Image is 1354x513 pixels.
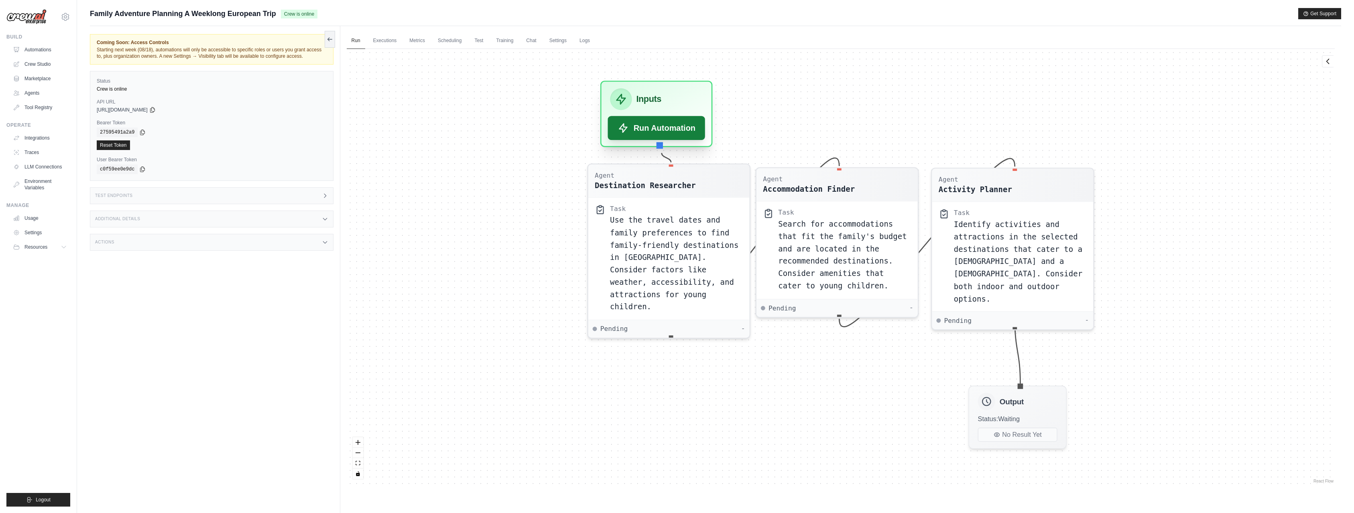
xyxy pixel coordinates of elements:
[10,212,70,225] a: Usage
[1014,319,1020,383] g: Edge from 7ff712a5f3667aa1951f8707fd1f8c27 to outputNode
[953,209,969,217] div: Task
[978,415,1019,423] span: Status: Waiting
[778,219,907,290] span: Search for accommodations that fit the family's budget and are located in the recommended destina...
[944,316,972,325] span: Pending
[95,240,114,245] h3: Actions
[755,167,919,318] div: AgentAccommodation FinderTaskSearch for accommodations that fit the family's budget and are locat...
[90,8,276,19] span: Family Adventure Planning A Weeklong European Trip
[97,140,130,150] a: Reset Token
[95,193,133,198] h3: Test Endpoints
[1313,479,1334,483] a: React Flow attribution
[587,163,750,339] div: AgentDestination ResearcherTaskUse the travel dates and family preferences to find family-friendl...
[97,128,138,137] code: 27595491a2a9
[347,32,365,49] a: Run
[10,72,70,85] a: Marketplace
[10,226,70,239] a: Settings
[778,208,794,217] div: Task
[671,158,839,336] g: Edge from 19a6e6cb874000ca1506a0072df24317 to ae8281666ce47e3eec8b81d21f99497c
[368,32,402,49] a: Executions
[600,85,712,152] div: InputsRun Automation
[353,458,363,468] button: fit view
[10,241,70,253] button: Resources
[521,32,541,49] a: Chat
[763,184,855,195] div: Accommodation Finder
[978,428,1057,442] button: No Result Yet
[610,216,738,311] span: Use the travel dates and family preferences to find family-friendly destinations in [GEOGRAPHIC_D...
[610,204,626,213] div: Task
[661,153,671,162] g: Edge from inputsNode to 19a6e6cb874000ca1506a0072df24317
[97,107,148,113] span: [URL][DOMAIN_NAME]
[953,220,1082,303] span: Identify activities and attractions in the selected destinations that cater to a [DEMOGRAPHIC_DAT...
[1298,8,1341,19] button: Get Support
[97,39,327,46] span: Coming Soon: Access Controls
[999,396,1023,407] h3: Output
[10,87,70,99] a: Agents
[938,184,1012,195] div: Activity Planner
[909,304,913,312] div: -
[405,32,430,49] a: Metrics
[10,160,70,173] a: LLM Connections
[953,218,1086,305] div: Identify activities and attractions in the selected destinations that cater to a 7-year-old and a...
[636,93,661,106] h3: Inputs
[931,168,1094,331] div: AgentActivity PlannerTaskIdentify activities and attractions in the selected destinations that ca...
[610,214,743,313] div: Use the travel dates and family preferences to find family-friendly destinations in Europe. Consi...
[353,448,363,458] button: zoom out
[353,437,363,479] div: React Flow controls
[10,146,70,159] a: Traces
[545,32,571,49] a: Settings
[470,32,488,49] a: Test
[24,244,47,250] span: Resources
[95,217,140,221] h3: Additional Details
[6,122,70,128] div: Operate
[10,132,70,144] a: Integrations
[353,437,363,448] button: zoom in
[778,218,911,292] div: Search for accommodations that fit the family's budget and are located in the recommended destina...
[6,34,70,40] div: Build
[6,9,47,24] img: Logo
[97,99,327,105] label: API URL
[10,43,70,56] a: Automations
[97,120,327,126] label: Bearer Token
[763,175,855,184] div: Agent
[1085,316,1089,325] div: -
[97,47,321,59] span: Starting next week (08/18), automations will only be accessible to specific roles or users you gr...
[97,78,327,84] label: Status
[97,164,138,174] code: c0f59ee0e9dc
[595,180,696,191] div: Destination Researcher
[10,101,70,114] a: Tool Registry
[353,468,363,479] button: toggle interactivity
[6,202,70,209] div: Manage
[97,86,327,92] div: Crew is online
[608,116,705,140] button: Run Automation
[968,386,1066,449] div: OutputStatus:WaitingNo Result Yet
[10,58,70,71] a: Crew Studio
[575,32,595,49] a: Logs
[36,497,51,503] span: Logout
[768,304,796,312] span: Pending
[839,158,1015,327] g: Edge from ae8281666ce47e3eec8b81d21f99497c to 7ff712a5f3667aa1951f8707fd1f8c27
[595,171,696,180] div: Agent
[6,493,70,507] button: Logout
[97,156,327,163] label: User Bearer Token
[600,324,628,333] span: Pending
[433,32,466,49] a: Scheduling
[938,175,1012,184] div: Agent
[491,32,518,49] a: Training
[10,175,70,194] a: Environment Variables
[281,10,317,18] span: Crew is online
[741,324,745,333] div: -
